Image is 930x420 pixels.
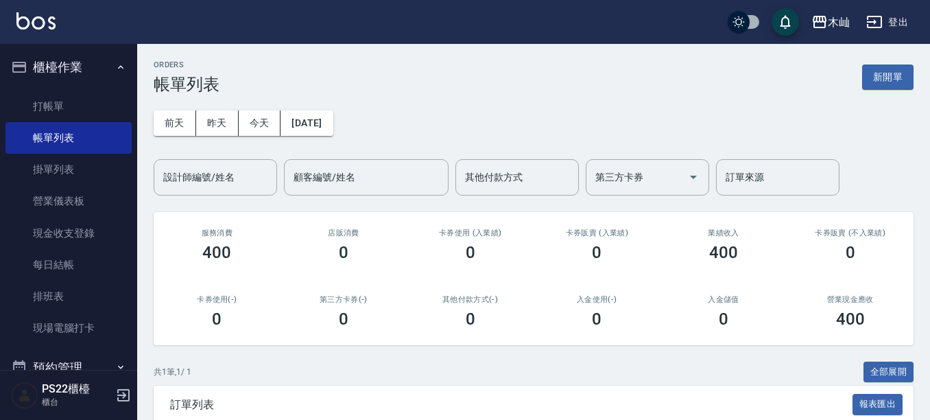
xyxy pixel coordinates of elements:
h3: 0 [592,243,601,262]
h2: 卡券販賣 (不入業績) [803,229,897,237]
a: 打帳單 [5,91,132,122]
a: 新開單 [862,70,914,83]
h2: 營業現金應收 [803,295,897,304]
h3: 400 [202,243,231,262]
h2: 卡券使用 (入業績) [423,229,517,237]
a: 現金收支登錄 [5,218,132,249]
a: 現場電腦打卡 [5,312,132,344]
div: 木屾 [828,14,850,31]
button: 全部展開 [863,362,914,383]
h3: 0 [339,310,348,329]
button: 前天 [154,110,196,136]
h3: 400 [836,310,865,329]
button: save [772,8,799,36]
p: 共 1 筆, 1 / 1 [154,366,191,378]
a: 帳單列表 [5,122,132,154]
img: Person [11,382,38,409]
h3: 帳單列表 [154,75,219,94]
a: 營業儀表板 [5,185,132,217]
h3: 0 [339,243,348,262]
button: 登出 [861,10,914,35]
h2: 卡券使用(-) [170,295,264,304]
h2: 店販消費 [297,229,391,237]
img: Logo [16,12,56,30]
span: 訂單列表 [170,398,852,412]
h2: 其他付款方式(-) [423,295,517,304]
h3: 0 [719,310,728,329]
button: [DATE] [281,110,333,136]
button: Open [682,166,704,188]
a: 掛單列表 [5,154,132,185]
button: 今天 [239,110,281,136]
h2: 入金使用(-) [550,295,644,304]
a: 每日結帳 [5,249,132,281]
a: 報表匯出 [852,397,903,410]
button: 昨天 [196,110,239,136]
h2: 入金儲值 [677,295,771,304]
h2: 卡券販賣 (入業績) [550,229,644,237]
h3: 0 [466,243,475,262]
h3: 0 [846,243,855,262]
button: 報表匯出 [852,394,903,415]
button: 櫃檯作業 [5,49,132,85]
h3: 0 [466,310,475,329]
a: 排班表 [5,281,132,312]
p: 櫃台 [42,396,112,408]
button: 木屾 [806,8,855,36]
h5: PS22櫃檯 [42,382,112,396]
h3: 服務消費 [170,229,264,237]
h2: 業績收入 [677,229,771,237]
h2: ORDERS [154,60,219,69]
button: 新開單 [862,65,914,90]
h3: 400 [709,243,738,262]
h3: 0 [592,310,601,329]
h2: 第三方卡券(-) [297,295,391,304]
h3: 0 [212,310,222,329]
button: 預約管理 [5,350,132,386]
